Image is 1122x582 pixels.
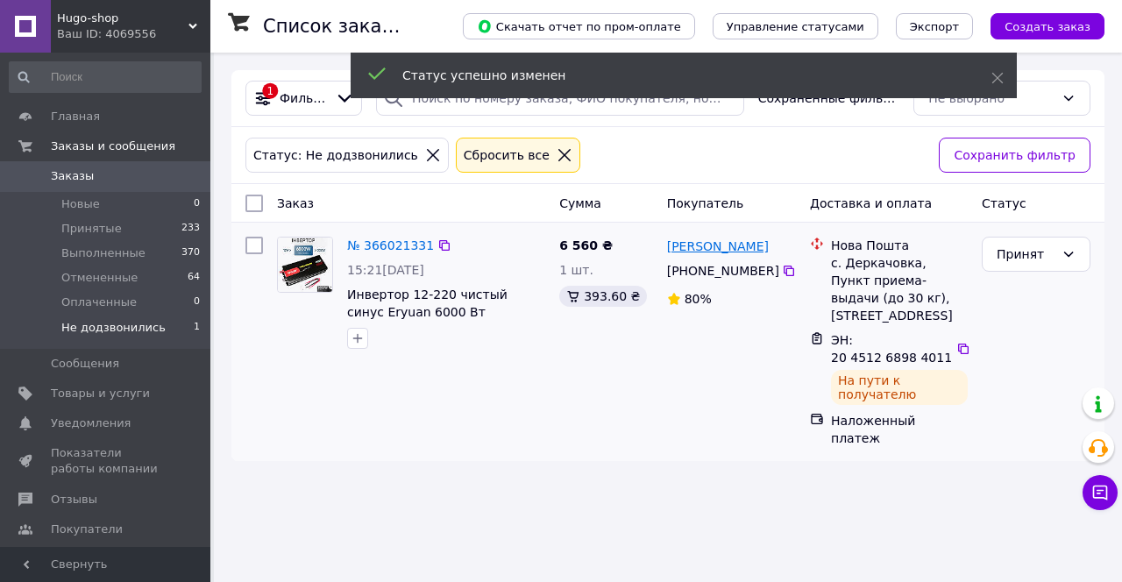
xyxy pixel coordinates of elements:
[713,13,878,39] button: Управление статусами
[51,138,175,154] span: Заказы и сообщения
[810,196,932,210] span: Доставка и оплата
[896,13,973,39] button: Экспорт
[61,221,122,237] span: Принятые
[51,356,119,372] span: Сообщения
[181,221,200,237] span: 233
[181,245,200,261] span: 370
[982,196,1026,210] span: Статус
[559,196,601,210] span: Сумма
[831,412,968,447] div: Наложенный платеж
[57,11,188,26] span: Hugo-shop
[463,13,695,39] button: Скачать отчет по пром-оплате
[347,263,424,277] span: 15:21[DATE]
[51,492,97,507] span: Отзывы
[277,237,333,293] a: Фото товару
[559,286,647,307] div: 393.60 ₴
[831,254,968,324] div: с. Деркачовка, Пункт приема-выдачи (до 30 кг), [STREET_ADDRESS]
[939,138,1090,173] button: Сохранить фильтр
[194,295,200,310] span: 0
[991,13,1104,39] button: Создать заказ
[831,370,968,405] div: На пути к получателю
[831,333,952,365] span: ЭН: 20 4512 6898 4011
[51,386,150,401] span: Товары и услуги
[664,259,782,283] div: [PHONE_NUMBER]
[57,26,210,42] div: Ваш ID: 4069556
[61,270,138,286] span: Отмененные
[347,287,545,354] a: Инвертор 12-220 чистый синус Eryuan 6000 Вт Преобразователь напряжения для дома котла холодильника
[194,320,200,336] span: 1
[61,196,100,212] span: Новые
[997,245,1055,264] div: Принят
[280,89,328,107] span: Фильтры
[51,415,131,431] span: Уведомления
[278,238,332,292] img: Фото товару
[1083,475,1118,510] button: Чат с покупателем
[559,238,613,252] span: 6 560 ₴
[831,237,968,254] div: Нова Пошта
[667,196,744,210] span: Покупатель
[51,109,100,124] span: Главная
[910,20,959,33] span: Экспорт
[51,445,162,477] span: Показатели работы компании
[954,145,1076,165] span: Сохранить фильтр
[667,238,769,255] a: [PERSON_NAME]
[250,145,422,165] div: Статус: Не додзвонились
[263,16,414,37] h1: Список заказов
[685,292,712,306] span: 80%
[477,18,681,34] span: Скачать отчет по пром-оплате
[51,522,123,537] span: Покупатели
[347,238,434,252] a: № 366021331
[460,145,553,165] div: Сбросить все
[61,320,166,336] span: Не додзвонились
[402,67,948,84] div: Статус успешно изменен
[194,196,200,212] span: 0
[559,263,593,277] span: 1 шт.
[1005,20,1090,33] span: Создать заказ
[61,245,146,261] span: Выполненные
[51,168,94,184] span: Заказы
[9,61,202,93] input: Поиск
[973,18,1104,32] a: Создать заказ
[727,20,864,33] span: Управление статусами
[277,196,314,210] span: Заказ
[61,295,137,310] span: Оплаченные
[188,270,200,286] span: 64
